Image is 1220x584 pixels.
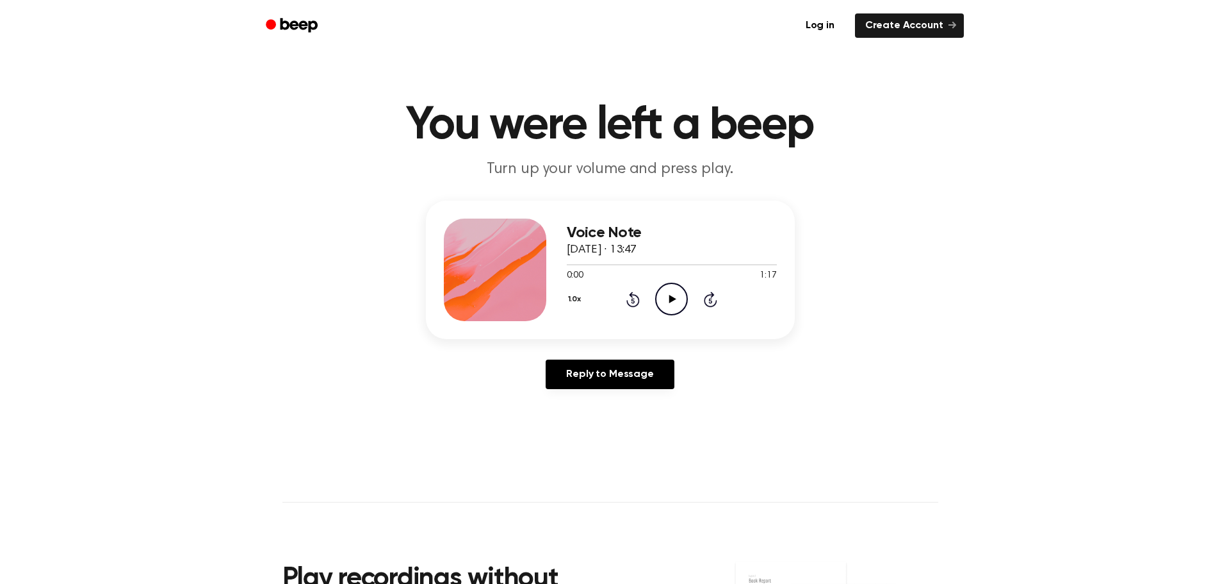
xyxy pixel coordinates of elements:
a: Beep [257,13,329,38]
a: Reply to Message [546,360,674,389]
span: 0:00 [567,269,583,283]
button: 1.0x [567,288,586,310]
h3: Voice Note [567,224,777,242]
p: Turn up your volume and press play. [364,159,856,180]
h1: You were left a beep [282,103,938,149]
span: 1:17 [760,269,776,283]
a: Log in [793,11,847,40]
a: Create Account [855,13,964,38]
span: [DATE] · 13:47 [567,244,637,256]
